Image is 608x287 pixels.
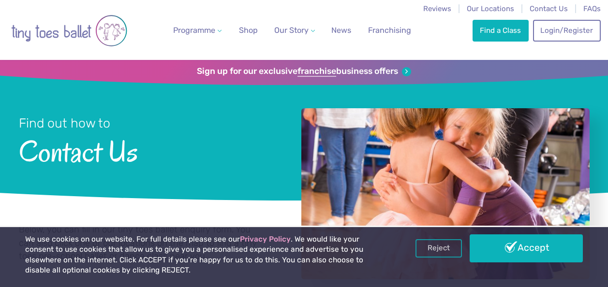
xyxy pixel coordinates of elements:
[240,235,291,244] a: Privacy Policy
[169,21,225,40] a: Programme
[274,26,309,35] span: Our Story
[473,20,529,41] a: Find a Class
[173,26,215,35] span: Programme
[270,21,319,40] a: Our Story
[470,234,583,262] a: Accept
[19,132,276,168] span: Contact Us
[364,21,415,40] a: Franchising
[11,6,127,55] img: tiny toes ballet
[239,26,258,35] span: Shop
[197,66,411,77] a: Sign up for our exclusivefranchisebusiness offers
[415,239,462,258] a: Reject
[19,115,110,131] small: Find out how to
[368,26,411,35] span: Franchising
[297,66,336,77] strong: franchise
[423,4,451,13] a: Reviews
[327,21,355,40] a: News
[331,26,351,35] span: News
[19,223,259,263] p: Below, you can fill in our tiny toes ballet enquiry form. You can also click one of our locations...
[583,4,601,13] a: FAQs
[533,20,601,41] a: Login/Register
[235,21,262,40] a: Shop
[467,4,514,13] a: Our Locations
[25,234,388,276] p: We use cookies on our website. For full details please see our . We would like your consent to us...
[530,4,568,13] a: Contact Us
